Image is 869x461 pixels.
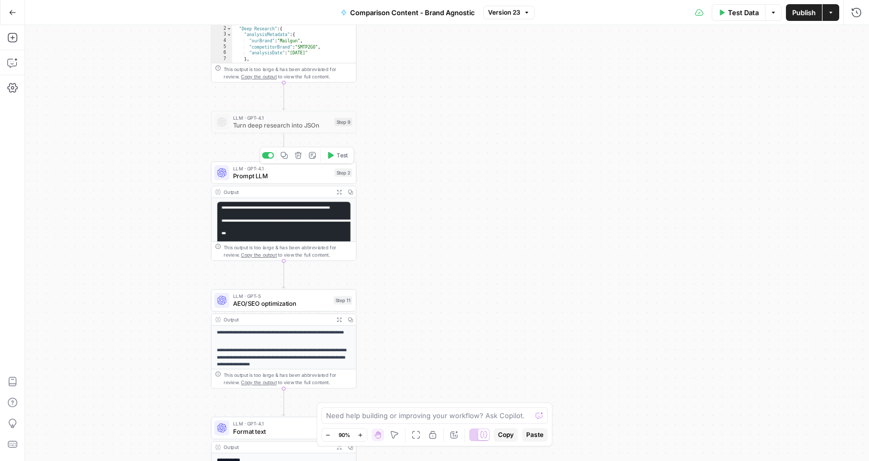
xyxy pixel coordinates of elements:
[792,7,816,18] span: Publish
[212,44,233,50] div: 5
[224,65,352,80] div: This output is too large & has been abbreviated for review. to view the full content.
[241,74,276,79] span: Copy the output
[224,371,352,386] div: This output is too large & has been abbreviated for review. to view the full content.
[786,4,822,21] button: Publish
[212,32,233,38] div: 3
[337,151,348,159] span: Test
[483,6,535,19] button: Version 23
[212,26,233,32] div: 2
[233,121,331,130] span: Turn deep research into JSOn
[334,168,352,177] div: Step 2
[233,427,329,436] span: Format text
[488,8,520,17] span: Version 23
[233,165,331,172] span: LLM · GPT-4.1
[282,83,285,110] g: Edge from step_3 to step_9
[226,32,231,38] span: Toggle code folding, rows 3 through 7
[498,430,514,440] span: Copy
[211,111,356,133] div: LLM · GPT-4.1Turn deep research into JSOnStep 9
[334,118,352,126] div: Step 9
[282,388,285,416] g: Edge from step_11 to step_15
[233,114,331,121] span: LLM · GPT-4.1
[224,244,352,259] div: This output is too large & has been abbreviated for review. to view the full content.
[233,171,331,181] span: Prompt LLM
[333,296,352,305] div: Step 11
[522,428,548,442] button: Paste
[282,261,285,288] g: Edge from step_2 to step_11
[728,7,759,18] span: Test Data
[712,4,765,21] button: Test Data
[212,50,233,56] div: 6
[224,188,331,195] div: Output
[334,4,481,21] button: Comparison Content - Brand Agnostic
[224,316,331,323] div: Output
[241,252,276,258] span: Copy the output
[322,149,352,162] button: Test
[526,430,543,440] span: Paste
[233,292,330,299] span: LLM · GPT-5
[339,431,350,439] span: 90%
[350,7,475,18] span: Comparison Content - Brand Agnostic
[233,299,330,308] span: AEO/SEO optimization
[241,379,276,385] span: Copy the output
[212,56,233,63] div: 7
[233,420,329,428] span: LLM · GPT-4.1
[494,428,518,442] button: Copy
[226,26,231,32] span: Toggle code folding, rows 2 through 9
[224,443,331,451] div: Output
[212,38,233,44] div: 4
